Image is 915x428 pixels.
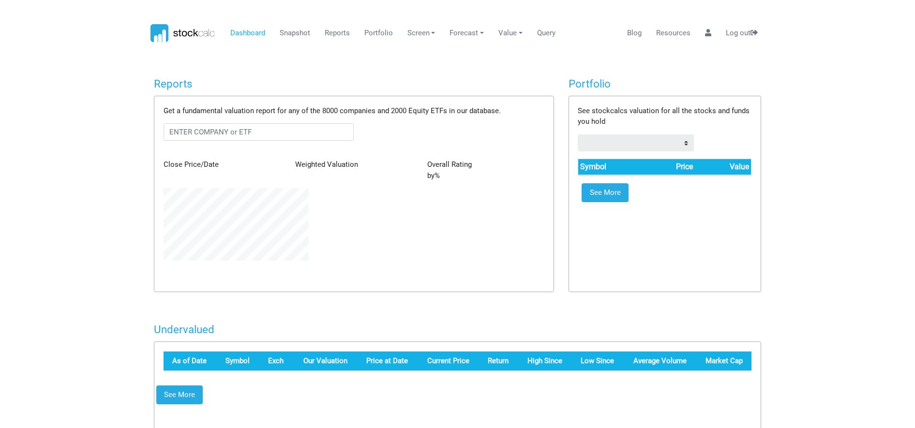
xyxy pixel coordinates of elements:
span: Overall Rating [427,160,472,169]
th: Close Price on the Reference Date [356,352,417,371]
p: Get a fundamental valuation report for any of the 8000 companies and 2000 Equity ETFs in our data... [164,105,544,117]
a: Screen [404,24,439,43]
th: Symbol [578,159,640,175]
a: See More [582,183,629,203]
th: Average 30 day Volume [623,352,695,371]
a: Snapshot [276,24,314,43]
th: Stock Exchange [259,352,293,371]
a: Dashboard [226,24,269,43]
th: High Since [517,352,571,371]
th: Last Close Price [417,352,478,371]
span: Weighted Valuation [295,160,358,169]
div: by % [420,159,552,181]
th: Low Since [571,352,623,371]
a: Log out [722,24,761,43]
a: Value [495,24,526,43]
th: Market Cap [695,352,751,371]
th: Weighted Average Fundamental Valuation [293,352,356,371]
th: Return since Reference Date [478,352,517,371]
a: Blog [623,24,645,43]
a: Portfolio [360,24,396,43]
a: Forecast [446,24,488,43]
th: Value [694,159,751,175]
th: Stock Ticker [217,352,259,371]
th: Reference Date [164,352,217,371]
h4: Undervalued [154,323,761,336]
a: See More [156,385,203,405]
p: See stockcalcs valuation for all the stocks and funds you hold [578,105,751,127]
th: Price [640,159,694,175]
a: Resources [652,24,694,43]
a: Reports [321,24,353,43]
span: Close Price/Date [164,160,219,169]
h4: Reports [154,77,554,90]
a: Query [533,24,559,43]
input: ENTER COMPANY or ETF [164,123,354,141]
h4: Portfolio [569,77,761,90]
